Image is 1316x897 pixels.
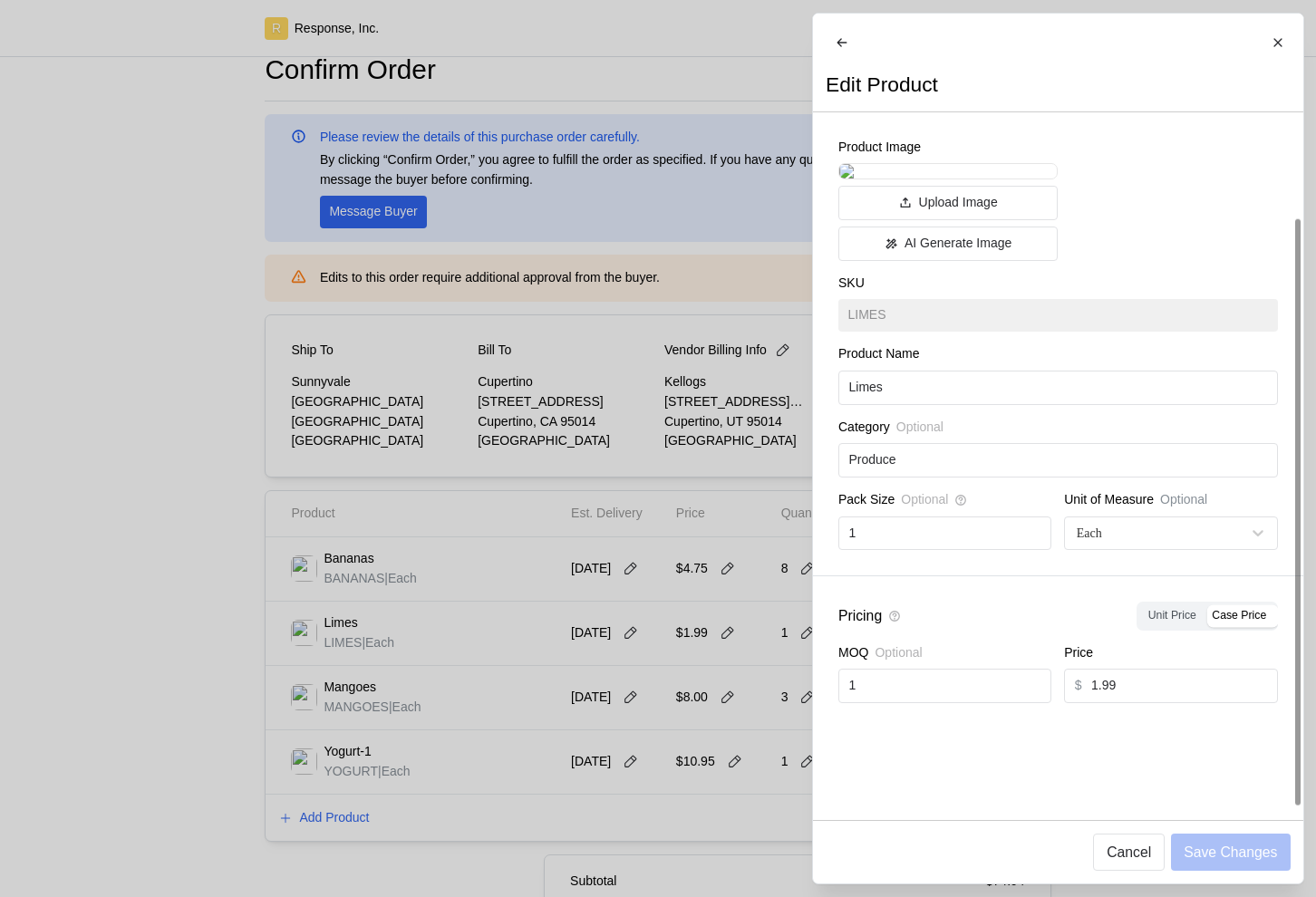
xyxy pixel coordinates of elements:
p: Unit of Measure [1064,490,1154,510]
h2: Edit Product [826,71,938,99]
button: AI Generate Image [838,227,1058,261]
input: Enter Pack Size [848,517,1040,550]
div: Pack Size [838,490,1051,516]
input: Enter MOQ [848,670,1040,702]
div: Price [1064,643,1277,670]
div: MOQ [838,643,1051,670]
span: Case Price [1212,609,1266,622]
div: Category [838,418,1278,444]
div: SKU [838,274,1278,300]
button: Cancel [1093,834,1165,871]
input: Enter product category [848,444,1267,477]
input: Enter Price [1091,670,1267,702]
span: Unit Price [1147,609,1195,622]
div: Product Name [838,344,1278,371]
p: Cancel [1107,841,1151,863]
input: Enter Product Name [848,371,1267,404]
span: Optional [895,418,943,438]
p: $ [1074,676,1081,696]
button: Upload Image [838,186,1058,220]
p: AI Generate Image [904,234,1011,254]
p: Optional [1160,490,1207,510]
span: Optional [875,643,922,663]
p: Pricing [838,604,882,627]
p: Upload Image [918,193,997,213]
p: Product Image [838,138,1058,158]
span: Optional [901,490,948,510]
